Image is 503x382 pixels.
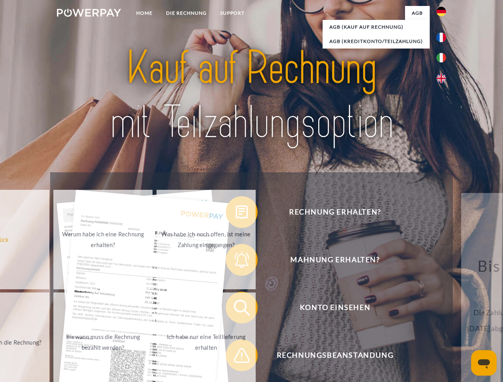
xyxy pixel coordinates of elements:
iframe: Schaltfläche zum Öffnen des Messaging-Fensters [471,350,497,376]
span: Rechnungsbeanstandung [237,339,433,371]
a: AGB (Kreditkonto/Teilzahlung) [323,34,430,49]
img: de [436,7,446,16]
button: Rechnungsbeanstandung [226,339,433,371]
div: Ich habe nur eine Teillieferung erhalten [161,331,251,353]
span: Konto einsehen [237,292,433,324]
a: agb [405,6,430,20]
a: AGB (Kauf auf Rechnung) [323,20,430,34]
img: fr [436,33,446,42]
img: en [436,74,446,83]
button: Konto einsehen [226,292,433,324]
div: Was habe ich noch offen, ist meine Zahlung eingegangen? [161,229,251,250]
div: Warum habe ich eine Rechnung erhalten? [58,229,148,250]
a: SUPPORT [213,6,251,20]
a: Was habe ich noch offen, ist meine Zahlung eingegangen? [157,190,256,289]
a: Home [129,6,159,20]
img: it [436,53,446,62]
div: Bis wann muss die Rechnung bezahlt werden? [58,331,148,353]
img: logo-powerpay-white.svg [57,9,121,17]
img: title-powerpay_de.svg [76,38,427,152]
a: DIE RECHNUNG [159,6,213,20]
